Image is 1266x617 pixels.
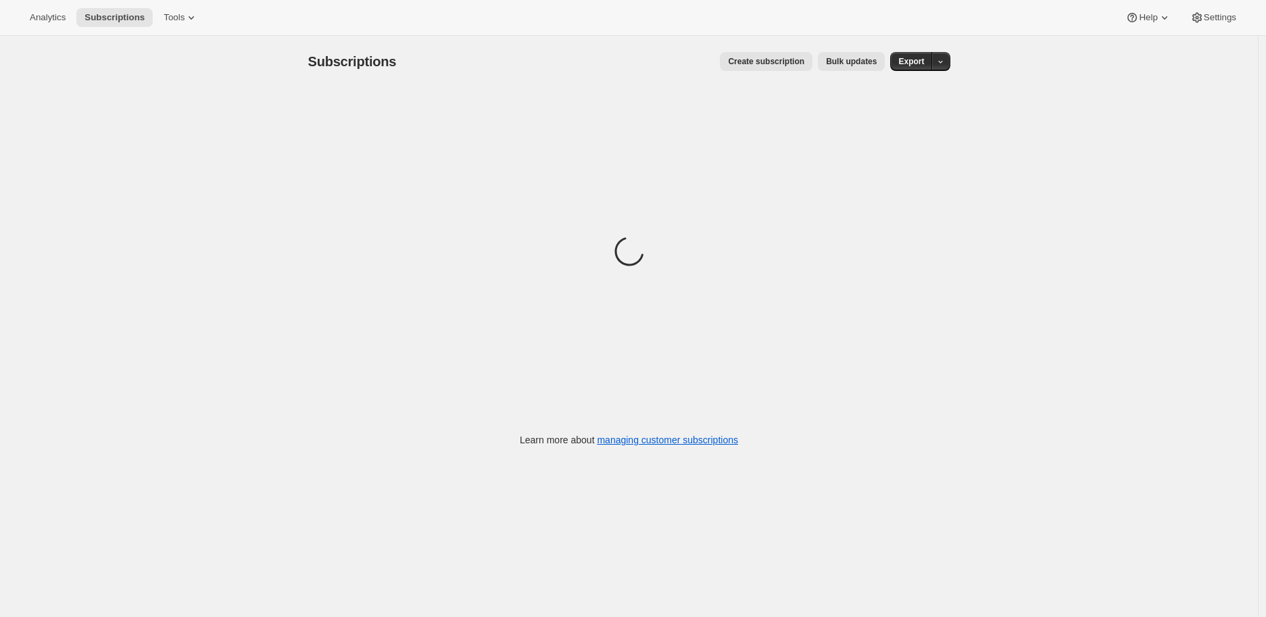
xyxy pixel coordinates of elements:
p: Learn more about [520,433,738,447]
span: Subscriptions [84,12,145,23]
button: Analytics [22,8,74,27]
span: Bulk updates [826,56,877,67]
button: Create subscription [720,52,812,71]
span: Create subscription [728,56,804,67]
button: Tools [155,8,206,27]
button: Settings [1182,8,1244,27]
span: Export [898,56,924,67]
button: Subscriptions [76,8,153,27]
button: Bulk updates [818,52,885,71]
span: Subscriptions [308,54,397,69]
button: Export [890,52,932,71]
span: Help [1139,12,1157,23]
button: Help [1117,8,1179,27]
span: Analytics [30,12,66,23]
span: Tools [164,12,185,23]
span: Settings [1204,12,1236,23]
a: managing customer subscriptions [597,435,738,445]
